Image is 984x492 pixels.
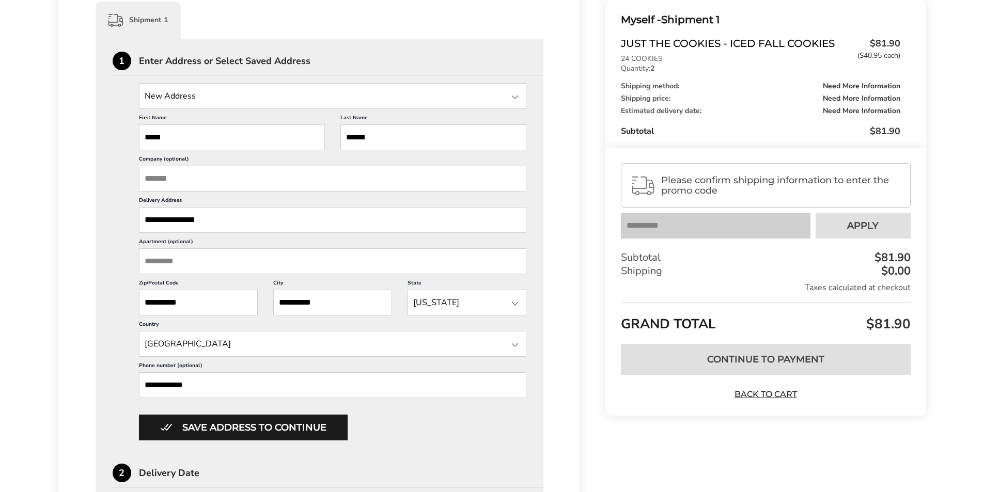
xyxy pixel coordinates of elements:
[340,124,526,150] input: Last Name
[870,125,900,137] span: $81.90
[864,315,911,333] span: $81.90
[113,52,131,70] div: 1
[139,238,527,248] label: Apartment (optional)
[621,107,900,115] div: Estimated delivery date:
[621,55,900,62] p: 24 COOKIES
[139,124,325,150] input: First Name
[816,213,911,239] button: Apply
[621,303,910,336] div: GRAND TOTAL
[621,251,910,264] div: Subtotal
[857,52,900,59] span: ($40.95 each)
[408,279,526,290] label: State
[621,11,900,28] div: Shipment 1
[139,207,527,233] input: Delivery Address
[823,83,900,90] span: Need More Information
[823,95,900,102] span: Need More Information
[139,56,544,66] div: Enter Address or Select Saved Address
[139,321,527,331] label: Country
[273,290,392,315] input: City
[340,114,526,124] label: Last Name
[139,279,258,290] label: Zip/Postal Code
[139,83,527,109] input: State
[621,37,900,53] a: Just the Cookies - Iced Fall Cookies$81.90($40.95 each)
[621,37,852,53] span: Just the Cookies - Iced Fall Cookies
[621,282,910,293] div: Taxes calculated at checkout
[650,64,654,73] strong: 2
[879,265,911,277] div: $0.00
[139,415,348,440] button: Button save address
[139,166,527,192] input: Company
[621,95,900,102] div: Shipping price:
[621,344,910,375] button: Continue to Payment
[621,125,900,137] div: Subtotal
[852,37,900,50] span: $81.90
[139,290,258,315] input: ZIP
[621,83,900,90] div: Shipping method:
[273,279,392,290] label: City
[96,2,181,39] div: Shipment 1
[139,362,527,372] label: Phone number (optional)
[113,464,131,482] div: 2
[139,248,527,274] input: Apartment
[847,221,879,230] span: Apply
[139,155,527,166] label: Company (optional)
[621,13,661,26] span: Myself -
[139,468,544,478] div: Delivery Date
[661,175,901,196] span: Please confirm shipping information to enter the promo code
[872,252,911,263] div: $81.90
[823,107,900,115] span: Need More Information
[621,65,900,72] p: Quantity:
[139,114,325,124] label: First Name
[729,389,802,400] a: Back to Cart
[621,264,910,278] div: Shipping
[139,331,527,357] input: State
[139,197,527,207] label: Delivery Address
[408,290,526,315] input: State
